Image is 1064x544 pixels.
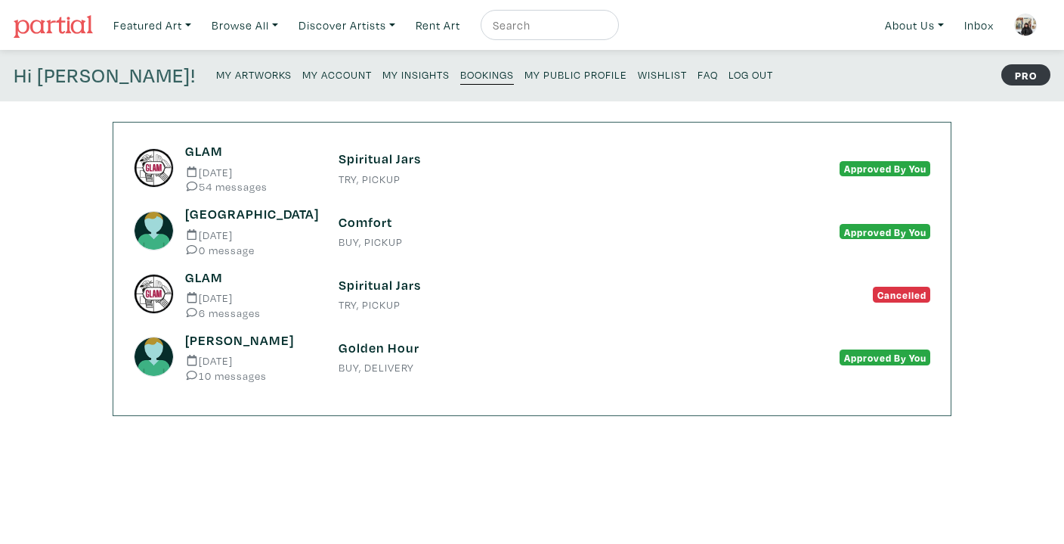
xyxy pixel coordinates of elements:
[382,67,450,82] small: My Insights
[524,64,627,84] a: My Public Profile
[134,332,930,381] a: [PERSON_NAME] [DATE] 10 messages Golden Hour BUY, DELIVERY Approved By You
[339,174,725,185] small: TRY, PICKUP
[491,16,605,35] input: Search
[1001,64,1050,85] strong: PRO
[697,67,718,82] small: FAQ
[185,332,316,349] h6: [PERSON_NAME]
[185,206,316,222] h6: [GEOGRAPHIC_DATA]
[339,277,725,294] h6: Spiritual Jars
[302,64,372,84] a: My Account
[1014,14,1037,36] img: phpThumb.php
[185,307,316,319] small: 6 messages
[840,224,930,239] span: Approved By You
[302,67,372,82] small: My Account
[339,151,725,167] h6: Spiritual Jars
[728,64,773,84] a: Log Out
[134,148,174,188] img: phpThumb.php
[840,350,930,365] span: Approved By You
[216,67,292,82] small: My Artworks
[107,10,198,41] a: Featured Art
[728,67,773,82] small: Log Out
[697,64,718,84] a: FAQ
[134,337,174,377] img: avatar.png
[382,64,450,84] a: My Insights
[216,64,292,84] a: My Artworks
[14,64,196,88] h4: Hi [PERSON_NAME]!
[185,143,316,160] h6: GLAM
[185,181,316,192] small: 54 messages
[185,166,316,178] small: [DATE]
[134,211,174,251] img: avatar.png
[840,161,930,176] span: Approved By You
[524,67,627,82] small: My Public Profile
[339,237,725,247] small: BUY, PICKUP
[134,269,930,319] a: GLAM [DATE] 6 messages Spiritual Jars TRY, PICKUP Cancelled
[878,10,951,41] a: About Us
[638,64,687,84] a: Wishlist
[134,274,174,314] img: phpThumb.php
[292,10,402,41] a: Discover Artists
[185,370,316,381] small: 10 messages
[460,67,514,82] small: Bookings
[134,143,930,192] a: GLAM [DATE] 54 messages Spiritual Jars TRY, PICKUP Approved By You
[339,340,725,356] h6: Golden Hour
[185,292,316,303] small: [DATE]
[873,287,930,302] span: Cancelled
[339,214,725,231] h6: Comfort
[134,206,930,255] a: [GEOGRAPHIC_DATA] [DATE] 0 message Comfort BUY, PICKUP Approved By You
[460,64,514,85] a: Bookings
[185,355,316,366] small: [DATE]
[638,67,687,82] small: Wishlist
[957,10,1001,41] a: Inbox
[205,10,285,41] a: Browse All
[185,229,316,241] small: [DATE]
[185,244,316,256] small: 0 message
[409,10,467,41] a: Rent Art
[185,269,316,286] h6: GLAM
[339,362,725,373] small: BUY, DELIVERY
[339,300,725,310] small: TRY, PICKUP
